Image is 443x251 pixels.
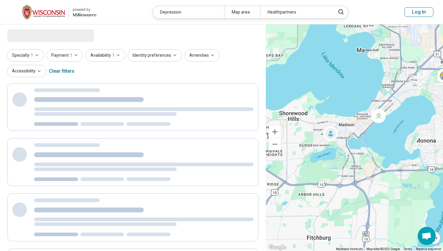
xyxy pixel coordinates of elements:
[224,6,260,18] div: Map area
[416,247,441,251] a: Report a map error
[86,49,125,62] button: Availability1
[366,247,400,251] span: Map data ©2025 Google
[404,247,412,251] a: Terms (opens in new tab)
[260,6,331,18] div: Healthpartners
[418,227,436,245] div: Open chat
[7,65,46,77] button: Accessibility
[404,7,433,17] button: Log In
[184,49,220,62] button: Amenities
[153,6,224,18] div: Depression
[10,5,96,19] a: University of Wisconsin-Madisonpowered by
[73,7,96,12] div: powered by
[7,49,44,62] button: Specialty1
[7,29,58,41] span: Loading...
[31,52,33,59] span: 1
[112,52,115,59] span: 1
[128,49,182,62] button: Identity preferences
[70,52,72,59] span: 1
[269,138,281,150] button: Zoom out
[269,126,281,138] button: Zoom in
[46,49,83,62] button: Payment1
[22,5,65,19] img: University of Wisconsin-Madison
[49,64,74,78] div: Clear filters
